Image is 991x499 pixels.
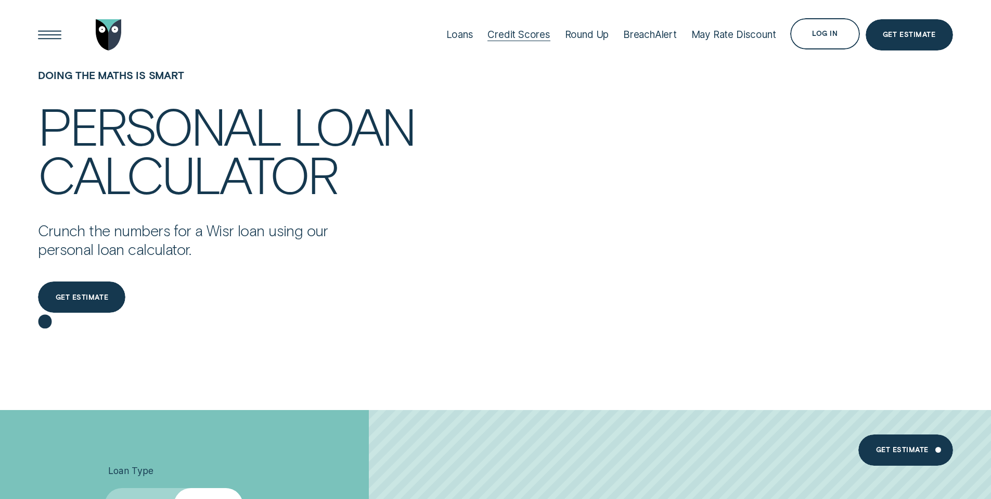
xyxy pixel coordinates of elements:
button: Open Menu [34,19,66,50]
img: Wisr [96,19,122,50]
a: Get estimate [858,434,953,466]
div: May Rate Discount [691,29,776,41]
div: Credit Scores [487,29,550,41]
div: Round Up [565,29,609,41]
div: calculator [38,149,337,198]
div: loan [293,101,415,149]
div: Personal [38,101,280,149]
h1: Doing the maths is smart [38,69,415,101]
p: Crunch the numbers for a Wisr loan using our personal loan calculator. [38,221,339,259]
span: Loan Type [108,465,153,477]
a: Get Estimate [866,19,953,50]
div: Loans [446,29,473,41]
a: Get estimate [38,282,125,313]
button: Log in [790,18,859,49]
div: BreachAlert [623,29,677,41]
h4: Personal loan calculator [38,101,415,198]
